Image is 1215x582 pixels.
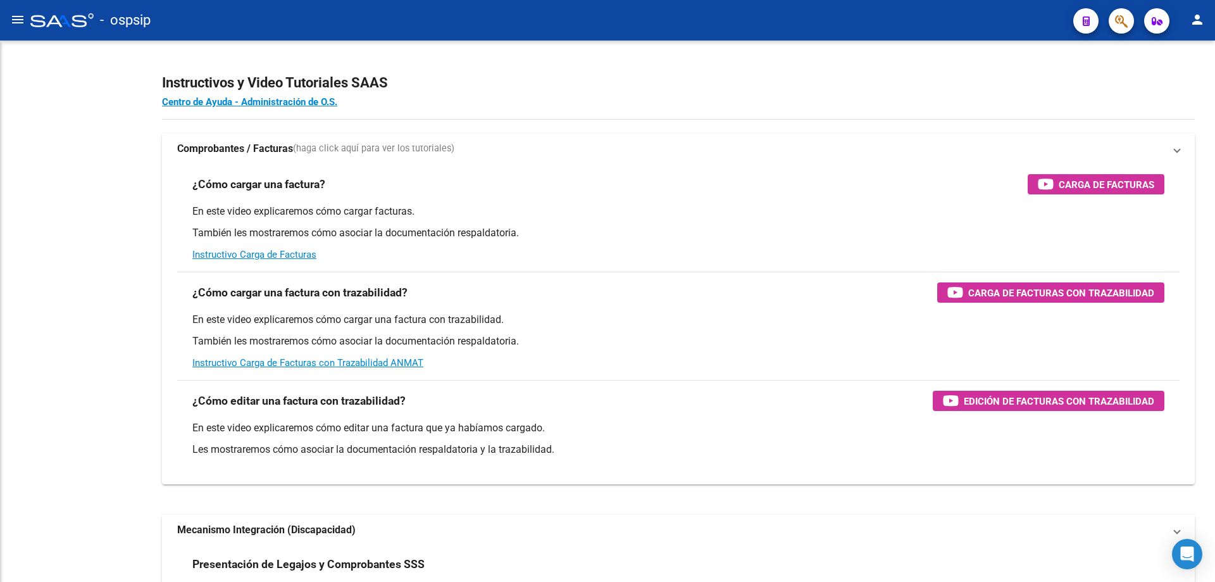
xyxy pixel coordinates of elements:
span: Edición de Facturas con Trazabilidad [964,393,1154,409]
h3: ¿Cómo editar una factura con trazabilidad? [192,392,406,410]
p: En este video explicaremos cómo cargar facturas. [192,205,1164,218]
mat-expansion-panel-header: Mecanismo Integración (Discapacidad) [162,515,1195,545]
p: En este video explicaremos cómo cargar una factura con trazabilidad. [192,313,1164,327]
span: - ospsip [100,6,151,34]
h2: Instructivos y Video Tutoriales SAAS [162,71,1195,95]
div: Open Intercom Messenger [1172,539,1202,569]
mat-icon: menu [10,12,25,27]
p: También les mostraremos cómo asociar la documentación respaldatoria. [192,226,1164,240]
strong: Comprobantes / Facturas [177,142,293,156]
p: En este video explicaremos cómo editar una factura que ya habíamos cargado. [192,421,1164,435]
div: Comprobantes / Facturas(haga click aquí para ver los tutoriales) [162,164,1195,484]
mat-icon: person [1190,12,1205,27]
h3: ¿Cómo cargar una factura con trazabilidad? [192,284,408,301]
button: Edición de Facturas con Trazabilidad [933,391,1164,411]
a: Instructivo Carga de Facturas [192,249,316,260]
span: Carga de Facturas [1059,177,1154,193]
span: Carga de Facturas con Trazabilidad [968,285,1154,301]
button: Carga de Facturas [1028,174,1164,194]
h3: Presentación de Legajos y Comprobantes SSS [192,555,425,573]
strong: Mecanismo Integración (Discapacidad) [177,523,356,537]
mat-expansion-panel-header: Comprobantes / Facturas(haga click aquí para ver los tutoriales) [162,134,1195,164]
button: Carga de Facturas con Trazabilidad [937,282,1164,303]
p: Les mostraremos cómo asociar la documentación respaldatoria y la trazabilidad. [192,443,1164,457]
p: También les mostraremos cómo asociar la documentación respaldatoria. [192,334,1164,348]
a: Instructivo Carga de Facturas con Trazabilidad ANMAT [192,357,423,369]
a: Centro de Ayuda - Administración de O.S. [162,96,337,108]
span: (haga click aquí para ver los tutoriales) [293,142,454,156]
h3: ¿Cómo cargar una factura? [192,175,325,193]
